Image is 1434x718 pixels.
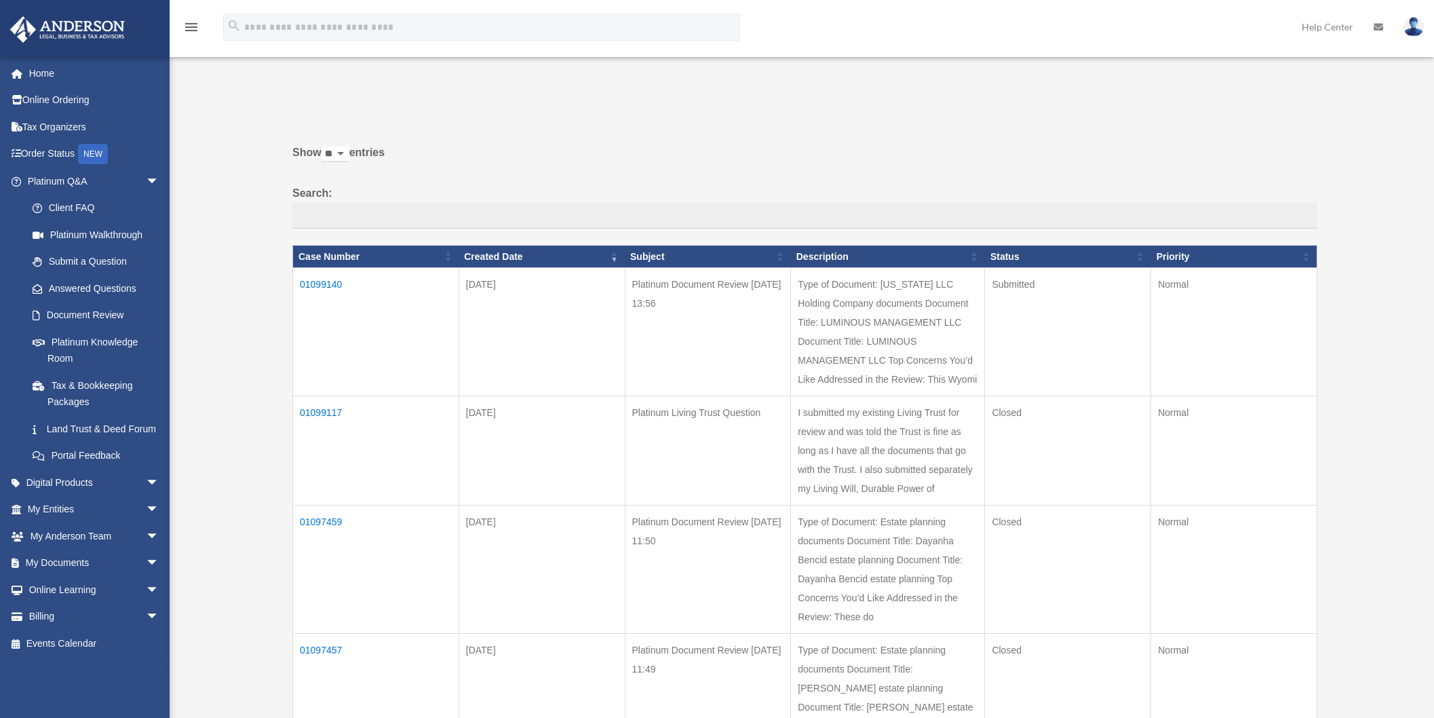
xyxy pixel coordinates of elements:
[19,372,173,415] a: Tax & Bookkeeping Packages
[78,144,108,164] div: NEW
[9,496,180,523] a: My Entitiesarrow_drop_down
[293,396,459,506] td: 01099117
[985,268,1151,396] td: Submitted
[9,576,180,603] a: Online Learningarrow_drop_down
[9,550,180,577] a: My Documentsarrow_drop_down
[293,506,459,634] td: 01097459
[146,603,173,631] span: arrow_drop_down
[9,113,180,140] a: Tax Organizers
[985,245,1151,268] th: Status: activate to sort column ascending
[791,268,985,396] td: Type of Document: [US_STATE] LLC Holding Company documents Document Title: LUMINOUS MANAGEMENT LL...
[293,245,459,268] th: Case Number: activate to sort column ascending
[19,415,173,442] a: Land Trust & Deed Forum
[146,496,173,524] span: arrow_drop_down
[459,245,625,268] th: Created Date: activate to sort column ascending
[9,523,180,550] a: My Anderson Teamarrow_drop_down
[146,523,173,550] span: arrow_drop_down
[1151,506,1317,634] td: Normal
[625,506,791,634] td: Platinum Document Review [DATE] 11:50
[459,268,625,396] td: [DATE]
[146,168,173,195] span: arrow_drop_down
[625,268,791,396] td: Platinum Document Review [DATE] 13:56
[9,603,180,630] a: Billingarrow_drop_down
[985,506,1151,634] td: Closed
[459,506,625,634] td: [DATE]
[9,630,180,657] a: Events Calendar
[985,396,1151,506] td: Closed
[1151,245,1317,268] th: Priority: activate to sort column ascending
[19,442,173,470] a: Portal Feedback
[9,60,180,87] a: Home
[791,396,985,506] td: I submitted my existing Living Trust for review and was told the Trust is fine as long as I have ...
[625,396,791,506] td: Platinum Living Trust Question
[791,506,985,634] td: Type of Document: Estate planning documents Document Title: Dayanha Bencid estate planning Docume...
[9,168,173,195] a: Platinum Q&Aarrow_drop_down
[292,143,1317,176] label: Show entries
[19,328,173,372] a: Platinum Knowledge Room
[19,195,173,222] a: Client FAQ
[146,550,173,578] span: arrow_drop_down
[183,24,199,35] a: menu
[459,396,625,506] td: [DATE]
[19,221,173,248] a: Platinum Walkthrough
[6,16,129,43] img: Anderson Advisors Platinum Portal
[227,18,241,33] i: search
[19,275,166,302] a: Answered Questions
[146,576,173,604] span: arrow_drop_down
[1403,17,1424,37] img: User Pic
[183,19,199,35] i: menu
[791,245,985,268] th: Description: activate to sort column ascending
[322,147,349,162] select: Showentries
[292,203,1317,229] input: Search:
[9,87,180,114] a: Online Ordering
[1151,268,1317,396] td: Normal
[1151,396,1317,506] td: Normal
[293,268,459,396] td: 01099140
[146,469,173,497] span: arrow_drop_down
[625,245,791,268] th: Subject: activate to sort column ascending
[19,248,173,276] a: Submit a Question
[19,302,173,329] a: Document Review
[292,184,1317,229] label: Search:
[9,140,180,168] a: Order StatusNEW
[9,469,180,496] a: Digital Productsarrow_drop_down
